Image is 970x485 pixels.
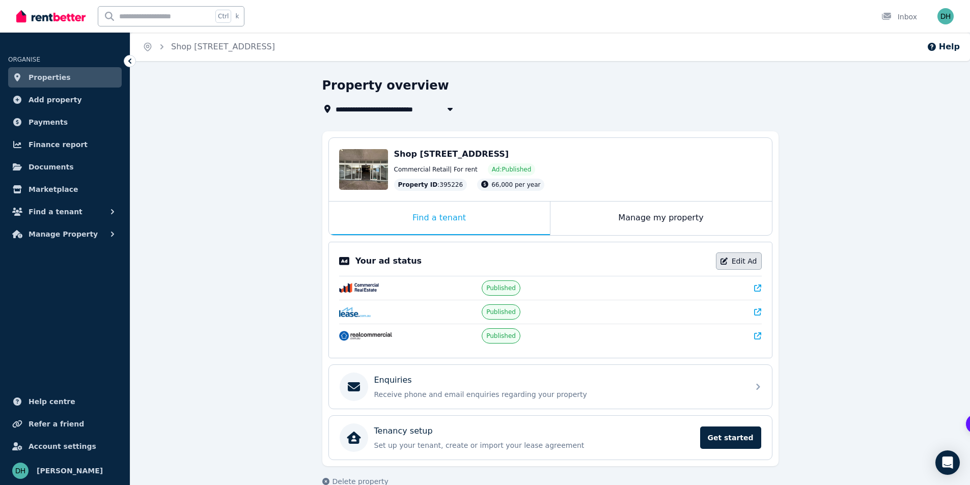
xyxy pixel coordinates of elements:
[927,41,960,53] button: Help
[29,94,82,106] span: Add property
[486,332,516,340] span: Published
[491,181,540,188] span: 66,000 per year
[215,10,231,23] span: Ctrl
[881,12,917,22] div: Inbox
[322,77,449,94] h1: Property overview
[29,228,98,240] span: Manage Property
[8,391,122,412] a: Help centre
[329,202,550,235] div: Find a tenant
[935,450,960,475] div: Open Intercom Messenger
[29,440,96,452] span: Account settings
[339,307,371,317] img: Lease.com.au
[29,206,82,218] span: Find a tenant
[8,134,122,155] a: Finance report
[329,416,772,460] a: Tenancy setupSet up your tenant, create or import your lease agreementGet started
[16,9,86,24] img: RentBetter
[374,440,694,450] p: Set up your tenant, create or import your lease agreement
[398,181,438,189] span: Property ID
[374,425,433,437] p: Tenancy setup
[8,224,122,244] button: Manage Property
[8,436,122,457] a: Account settings
[8,202,122,222] button: Find a tenant
[394,149,509,159] span: Shop [STREET_ADDRESS]
[29,418,84,430] span: Refer a friend
[492,165,531,174] span: Ad: Published
[339,283,379,293] img: CommercialRealEstate.com.au
[486,308,516,316] span: Published
[374,389,743,400] p: Receive phone and email enquiries regarding your property
[937,8,954,24] img: Diana Hu
[716,252,762,270] a: Edit Ad
[235,12,239,20] span: k
[29,161,74,173] span: Documents
[339,331,392,341] img: RealCommercial.com.au
[329,365,772,409] a: EnquiriesReceive phone and email enquiries regarding your property
[37,465,103,477] span: [PERSON_NAME]
[700,426,761,449] span: Get started
[8,112,122,132] a: Payments
[130,33,287,61] nav: Breadcrumb
[374,374,412,386] p: Enquiries
[29,138,88,151] span: Finance report
[8,56,40,63] span: ORGANISE
[8,90,122,110] a: Add property
[29,71,71,83] span: Properties
[8,414,122,434] a: Refer a friend
[8,179,122,199] a: Marketplace
[29,183,78,195] span: Marketplace
[394,165,478,174] span: Commercial Retail | For rent
[8,157,122,177] a: Documents
[8,67,122,88] a: Properties
[355,255,422,267] p: Your ad status
[29,395,75,408] span: Help centre
[12,463,29,479] img: Diana Hu
[486,284,516,292] span: Published
[394,179,467,191] div: : 395226
[29,116,68,128] span: Payments
[550,202,772,235] div: Manage my property
[171,42,275,51] a: Shop [STREET_ADDRESS]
